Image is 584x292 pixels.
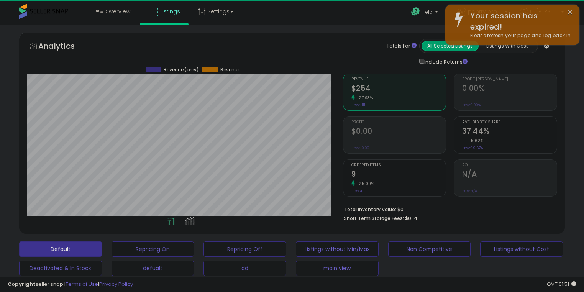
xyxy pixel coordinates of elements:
[351,103,365,107] small: Prev: $111
[464,32,574,39] div: Please refresh your page and log back in
[351,170,446,180] h2: 9
[411,7,420,16] i: Get Help
[351,189,362,193] small: Prev: 4
[422,9,433,15] span: Help
[462,84,557,94] h2: 0.00%
[405,1,446,25] a: Help
[462,127,557,137] h2: 37.44%
[462,189,477,193] small: Prev: N/A
[38,41,90,53] h5: Analytics
[344,206,396,213] b: Total Inventory Value:
[462,163,557,167] span: ROI
[387,43,417,50] div: Totals For
[355,181,374,187] small: 125.00%
[19,241,102,257] button: Default
[351,77,446,82] span: Revenue
[405,215,417,222] span: $0.14
[351,120,446,125] span: Profit
[203,241,286,257] button: Repricing Off
[112,241,194,257] button: Repricing On
[8,281,36,288] strong: Copyright
[344,204,551,213] li: $0
[19,261,102,276] button: Deactivated & In Stock
[112,261,194,276] button: defualt
[99,281,133,288] a: Privacy Policy
[8,281,133,288] div: seller snap | |
[344,215,404,221] b: Short Term Storage Fees:
[464,10,574,32] div: Your session has expired!
[462,103,481,107] small: Prev: 0.00%
[105,8,130,15] span: Overview
[466,138,483,144] small: -5.62%
[388,241,471,257] button: Non Competitive
[220,67,240,72] span: Revenue
[351,146,369,150] small: Prev: $0.00
[462,77,557,82] span: Profit [PERSON_NAME]
[203,261,286,276] button: dd
[422,41,479,51] button: All Selected Listings
[480,241,563,257] button: Listings without Cost
[296,241,379,257] button: Listings without Min/Max
[164,67,198,72] span: Revenue (prev)
[160,8,180,15] span: Listings
[462,170,557,180] h2: N/A
[66,281,98,288] a: Terms of Use
[462,146,483,150] small: Prev: 39.67%
[413,57,477,66] div: Include Returns
[567,8,573,17] button: ×
[296,261,379,276] button: main view
[478,41,535,51] button: Listings With Cost
[351,163,446,167] span: Ordered Items
[462,120,557,125] span: Avg. Buybox Share
[351,84,446,94] h2: $254
[351,127,446,137] h2: $0.00
[547,281,576,288] span: 2025-08-17 01:51 GMT
[355,95,373,101] small: 127.93%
